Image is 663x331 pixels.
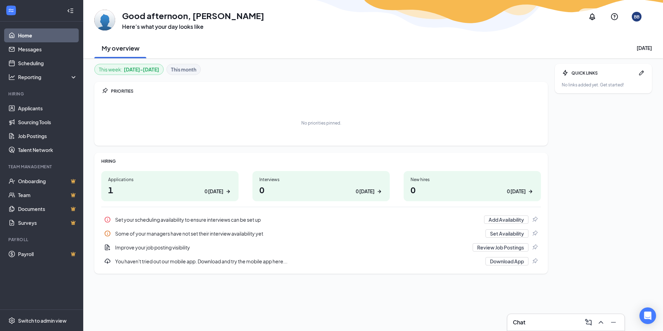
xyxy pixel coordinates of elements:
div: PRIORITIES [111,88,541,94]
svg: Info [104,230,111,237]
h1: Good afternoon, [PERSON_NAME] [122,10,264,22]
div: No priorities pinned. [301,120,341,126]
b: This month [171,66,196,73]
svg: Pin [531,244,538,251]
h1: 0 [259,184,383,196]
a: SurveysCrown [18,216,77,230]
svg: Pin [531,216,538,223]
div: Switch to admin view [18,317,67,324]
svg: ArrowRight [225,188,232,195]
div: Improve your job posting visibility [101,240,541,254]
div: 0 [DATE] [205,188,223,195]
div: You haven't tried out our mobile app. Download and try the mobile app here... [115,258,481,265]
h2: My overview [102,44,139,52]
svg: Analysis [8,74,15,80]
div: [DATE] [637,44,652,51]
a: Messages [18,42,77,56]
svg: Settings [8,317,15,324]
h3: Here’s what your day looks like [122,23,264,31]
div: Set your scheduling availability to ensure interviews can be set up [101,213,541,227]
a: Talent Network [18,143,77,157]
a: InfoSet your scheduling availability to ensure interviews can be set upAdd AvailabilityPin [101,213,541,227]
svg: Pin [531,230,538,237]
svg: ArrowRight [376,188,383,195]
svg: Minimize [609,318,618,326]
button: Minimize [608,317,619,328]
a: Scheduling [18,56,77,70]
svg: Pin [531,258,538,265]
svg: QuestionInfo [610,12,619,21]
div: No links added yet. Get started! [562,82,645,88]
button: Set Availability [485,229,528,238]
svg: ArrowRight [527,188,534,195]
svg: WorkstreamLogo [8,7,15,14]
a: OnboardingCrown [18,174,77,188]
a: New hires00 [DATE]ArrowRight [404,171,541,201]
svg: ChevronUp [597,318,605,326]
a: Applications10 [DATE]ArrowRight [101,171,239,201]
svg: Info [104,216,111,223]
a: Interviews00 [DATE]ArrowRight [252,171,390,201]
a: TeamCrown [18,188,77,202]
div: 0 [DATE] [356,188,374,195]
div: Applications [108,177,232,183]
button: Review Job Postings [473,243,528,252]
h1: 1 [108,184,232,196]
svg: ComposeMessage [584,318,593,326]
div: This week : [99,66,159,73]
button: Download App [485,257,528,265]
a: Job Postings [18,129,77,143]
div: Team Management [8,164,76,170]
div: HIRING [101,158,541,164]
h3: Chat [513,319,525,326]
div: QUICK LINKS [571,70,635,76]
b: [DATE] - [DATE] [124,66,159,73]
div: Interviews [259,177,383,183]
div: Hiring [8,91,76,97]
div: You haven't tried out our mobile app. Download and try the mobile app here... [101,254,541,268]
div: Payroll [8,237,76,243]
a: DocumentAddImprove your job posting visibilityReview Job PostingsPin [101,240,541,254]
button: Add Availability [484,215,528,224]
div: Improve your job posting visibility [115,244,468,251]
svg: Notifications [588,12,596,21]
div: Reporting [18,74,78,80]
a: DownloadYou haven't tried out our mobile app. Download and try the mobile app here...Download AppPin [101,254,541,268]
img: Brian Bunt [94,10,115,31]
h1: 0 [411,184,534,196]
svg: Pen [638,69,645,76]
a: InfoSome of your managers have not set their interview availability yetSet AvailabilityPin [101,227,541,240]
div: Set your scheduling availability to ensure interviews can be set up [115,216,480,223]
svg: DocumentAdd [104,244,111,251]
svg: Bolt [562,69,569,76]
div: Some of your managers have not set their interview availability yet [101,227,541,240]
svg: Pin [101,87,108,94]
svg: Download [104,258,111,265]
div: New hires [411,177,534,183]
div: Some of your managers have not set their interview availability yet [115,230,481,237]
a: PayrollCrown [18,247,77,261]
svg: Collapse [67,7,74,14]
a: DocumentsCrown [18,202,77,216]
a: Sourcing Tools [18,115,77,129]
a: Applicants [18,101,77,115]
a: Home [18,28,77,42]
button: ComposeMessage [583,317,594,328]
div: Open Intercom Messenger [639,307,656,324]
button: ChevronUp [595,317,606,328]
div: BB [634,14,639,20]
div: 0 [DATE] [507,188,526,195]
